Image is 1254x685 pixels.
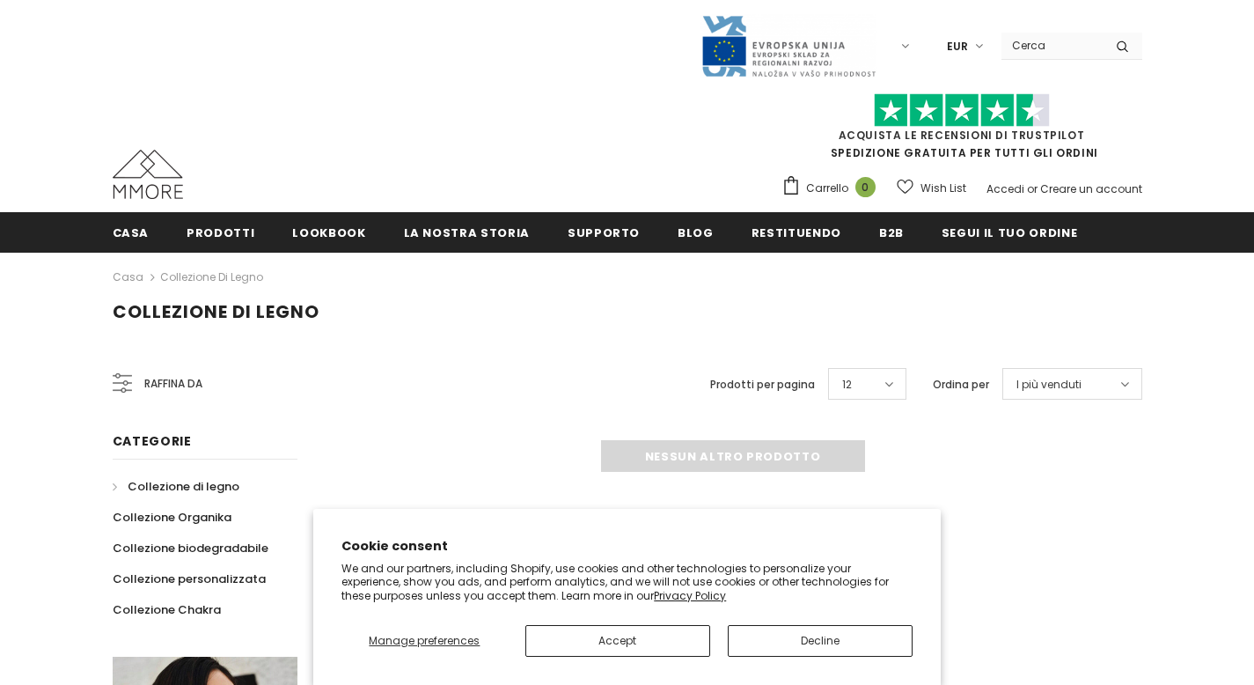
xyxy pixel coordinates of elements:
[525,625,710,657] button: Accept
[341,537,913,556] h2: Cookie consent
[1040,181,1142,196] a: Creare un account
[113,601,221,618] span: Collezione Chakra
[292,225,365,241] span: Lookbook
[947,38,968,55] span: EUR
[568,225,640,241] span: supporto
[404,225,530,241] span: La nostra storia
[113,225,150,241] span: Casa
[933,376,989,394] label: Ordina per
[187,225,254,241] span: Prodotti
[1016,376,1082,394] span: I più venduti
[986,181,1024,196] a: Accedi
[842,376,852,394] span: 12
[678,212,714,252] a: Blog
[341,562,913,603] p: We and our partners, including Shopify, use cookies and other technologies to personalize your ex...
[292,212,365,252] a: Lookbook
[855,177,876,197] span: 0
[806,180,848,197] span: Carrello
[113,212,150,252] a: Casa
[113,502,231,533] a: Collezione Organika
[128,478,239,495] span: Collezione di legno
[113,540,268,556] span: Collezione biodegradabile
[341,625,507,657] button: Manage preferences
[113,471,239,502] a: Collezione di legno
[1027,181,1038,196] span: or
[113,509,231,526] span: Collezione Organika
[654,588,726,603] a: Privacy Policy
[160,269,263,284] a: Collezione di legno
[187,212,254,252] a: Prodotti
[879,225,904,241] span: B2B
[113,563,266,594] a: Collezione personalizzata
[568,212,640,252] a: supporto
[942,212,1077,252] a: Segui il tuo ordine
[781,175,884,202] a: Carrello 0
[897,173,966,203] a: Wish List
[1001,33,1103,58] input: Search Site
[700,14,876,78] img: Javni Razpis
[879,212,904,252] a: B2B
[113,594,221,625] a: Collezione Chakra
[728,625,913,657] button: Decline
[752,212,841,252] a: Restituendo
[369,633,480,648] span: Manage preferences
[113,533,268,563] a: Collezione biodegradabile
[710,376,815,394] label: Prodotti per pagina
[113,571,266,587] span: Collezione personalizzata
[113,267,143,288] a: Casa
[113,299,319,324] span: Collezione di legno
[839,128,1085,143] a: Acquista le recensioni di TrustPilot
[942,225,1077,241] span: Segui il tuo ordine
[700,38,876,53] a: Javni Razpis
[752,225,841,241] span: Restituendo
[113,432,192,450] span: Categorie
[144,374,202,394] span: Raffina da
[404,212,530,252] a: La nostra storia
[678,225,714,241] span: Blog
[113,150,183,199] img: Casi MMORE
[781,101,1142,160] span: SPEDIZIONE GRATUITA PER TUTTI GLI ORDINI
[874,93,1050,128] img: Fidati di Pilot Stars
[920,180,966,197] span: Wish List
